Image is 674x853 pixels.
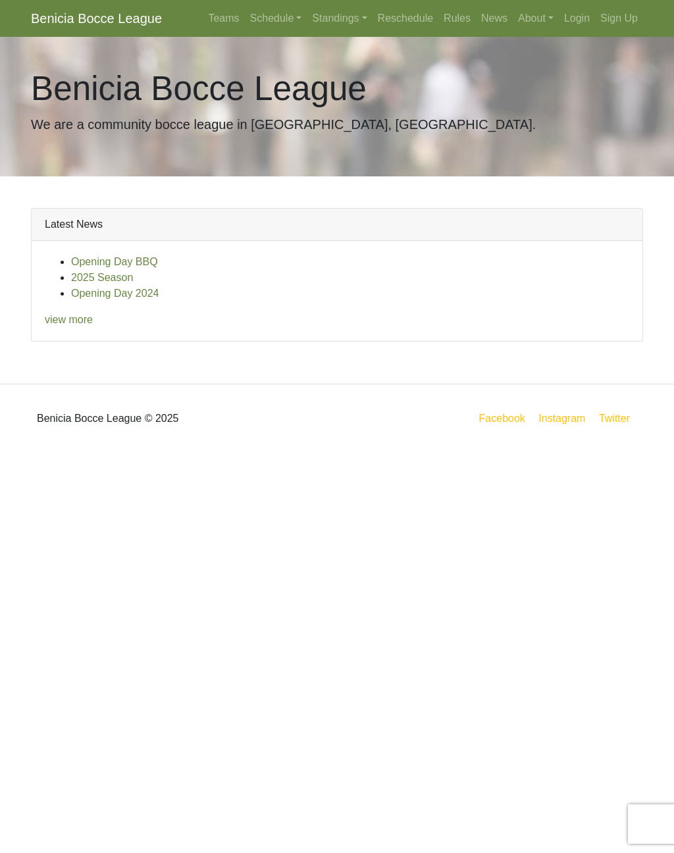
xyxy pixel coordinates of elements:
[71,288,159,299] a: Opening Day 2024
[45,314,93,325] a: view more
[31,5,162,32] a: Benicia Bocce League
[71,272,133,283] a: 2025 Season
[373,5,439,32] a: Reschedule
[559,5,595,32] a: Login
[203,5,244,32] a: Teams
[595,5,643,32] a: Sign Up
[476,5,513,32] a: News
[31,115,643,134] p: We are a community bocce league in [GEOGRAPHIC_DATA], [GEOGRAPHIC_DATA].
[477,410,528,426] a: Facebook
[438,5,476,32] a: Rules
[513,5,559,32] a: About
[21,395,337,442] div: Benicia Bocce League © 2025
[71,256,158,267] a: Opening Day BBQ
[245,5,307,32] a: Schedule
[32,209,642,241] div: Latest News
[307,5,372,32] a: Standings
[31,68,643,109] h1: Benicia Bocce League
[596,410,640,426] a: Twitter
[536,410,588,426] a: Instagram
